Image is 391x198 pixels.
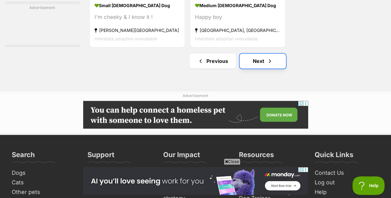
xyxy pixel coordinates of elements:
strong: [GEOGRAPHIC_DATA], [GEOGRAPHIC_DATA] [195,26,280,34]
strong: [PERSON_NAME][GEOGRAPHIC_DATA] [95,26,180,34]
div: I'm cheeky & I know it ! [95,13,180,21]
span: Interstate adoption unavailable [195,36,258,41]
a: Help [312,187,382,197]
a: Next page [240,54,286,68]
h3: Search [12,150,35,163]
span: Interstate adoption unavailable [95,36,157,41]
iframe: Advertisement [83,167,308,195]
a: Log out [312,178,382,187]
nav: Pagination [89,54,386,68]
a: Dogs [9,168,79,178]
a: Contact Us [312,168,382,178]
strong: medium [DEMOGRAPHIC_DATA] Dog [195,1,280,10]
h3: Quick Links [315,150,353,163]
h3: Support [87,150,114,163]
iframe: Advertisement [83,101,308,129]
div: Happy boy [195,13,280,21]
a: Previous page [189,54,236,68]
a: Other pets [9,187,79,197]
a: Cats [9,178,79,187]
div: Advertisement [5,2,80,47]
iframe: Help Scout Beacon - Open [352,176,385,195]
span: Close [224,158,240,165]
h3: Resources [239,150,274,163]
h3: Our Impact [163,150,200,163]
strong: small [DEMOGRAPHIC_DATA] Dog [95,1,180,10]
